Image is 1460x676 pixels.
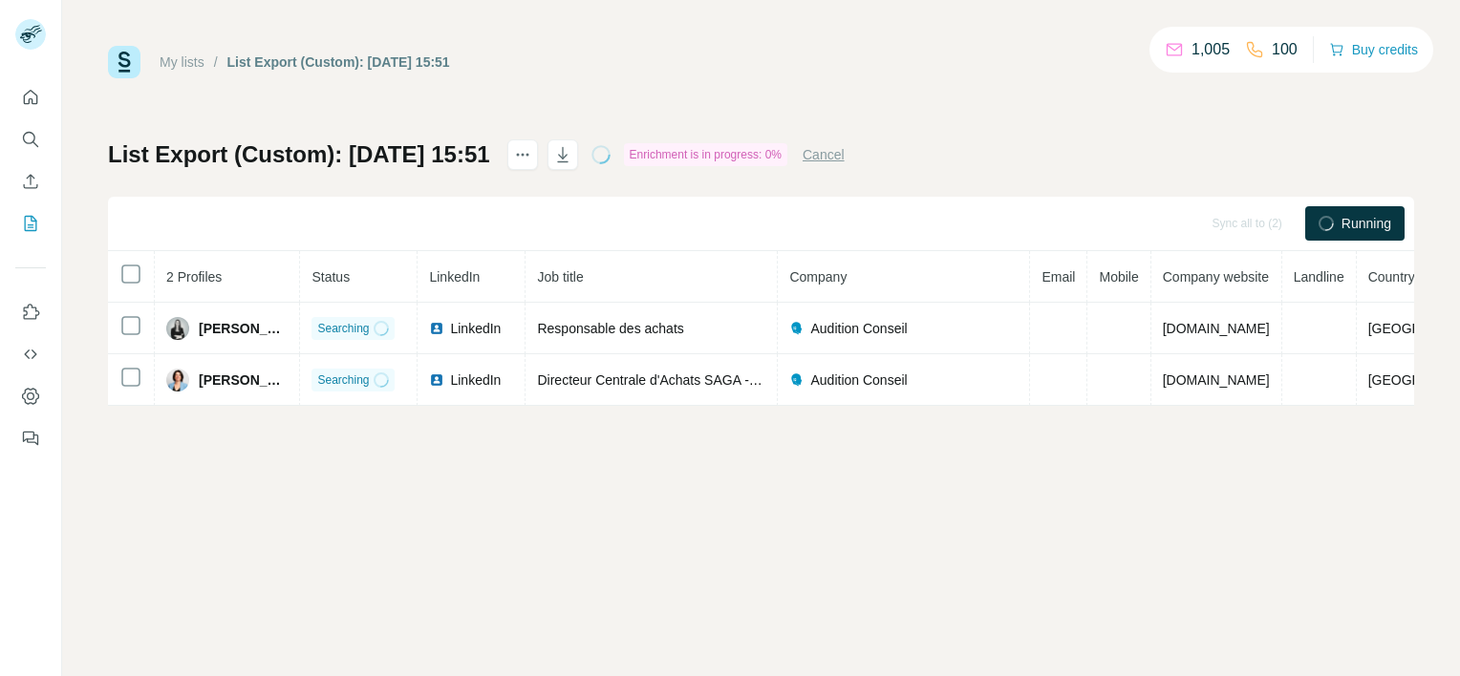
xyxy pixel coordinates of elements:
[537,372,875,388] span: Directeur Centrale d'Achats SAGA - Directeur des Achats
[429,321,444,336] img: LinkedIn logo
[311,269,350,285] span: Status
[15,164,46,199] button: Enrich CSV
[507,139,538,170] button: actions
[810,319,907,338] span: Audition Conseil
[108,46,140,78] img: Surfe Logo
[199,319,288,338] span: [PERSON_NAME]
[803,145,845,164] button: Cancel
[166,269,222,285] span: 2 Profiles
[1368,269,1415,285] span: Country
[429,372,444,388] img: LinkedIn logo
[166,369,189,391] img: Avatar
[810,370,907,390] span: Audition Conseil
[15,122,46,157] button: Search
[1041,269,1075,285] span: Email
[317,320,369,337] span: Searching
[108,139,490,170] h1: List Export (Custom): [DATE] 15:51
[15,379,46,413] button: Dashboard
[1099,269,1138,285] span: Mobile
[1163,269,1269,285] span: Company website
[160,54,204,70] a: My lists
[537,321,683,336] span: Responsable des achats
[789,269,847,285] span: Company
[537,269,583,285] span: Job title
[450,319,501,338] span: LinkedIn
[317,371,369,389] span: Searching
[789,321,805,336] img: company-logo
[1329,36,1418,63] button: Buy credits
[450,370,501,390] span: LinkedIn
[214,53,218,72] li: /
[15,295,46,329] button: Use Surfe on LinkedIn
[1163,321,1270,336] span: [DOMAIN_NAME]
[429,269,480,285] span: LinkedIn
[1272,38,1298,61] p: 100
[1294,269,1344,285] span: Landline
[1163,372,1270,388] span: [DOMAIN_NAME]
[166,317,189,340] img: Avatar
[199,370,288,390] span: [PERSON_NAME]
[789,372,805,388] img: company-logo
[227,53,450,72] div: List Export (Custom): [DATE] 15:51
[1192,38,1230,61] p: 1,005
[15,337,46,371] button: Use Surfe API
[15,80,46,115] button: Quick start
[15,421,46,455] button: Feedback
[15,206,46,241] button: My lists
[624,143,787,166] div: Enrichment is in progress: 0%
[1342,214,1391,233] span: Running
